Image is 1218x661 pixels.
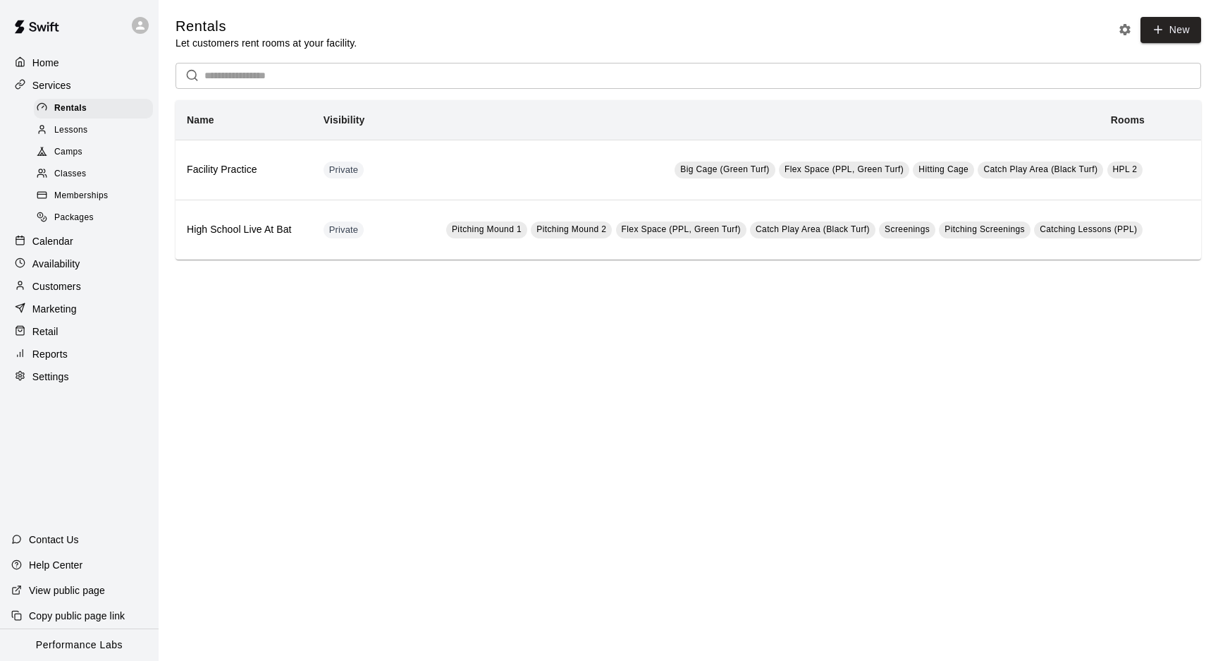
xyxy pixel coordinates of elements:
div: Rentals [34,99,153,119]
span: Flex Space (PPL, Green Turf) [622,224,741,234]
p: Copy public page link [29,609,125,623]
a: Lessons [34,119,159,141]
span: Private [324,224,364,237]
div: This service is hidden, and can only be accessed via a direct link [324,222,364,238]
p: Calendar [32,234,73,248]
span: HPL 2 [1113,164,1138,174]
a: Reports [11,344,147,365]
p: Retail [32,325,59,339]
p: Contact Us [29,533,79,547]
h5: Rentals [176,17,357,36]
a: Settings [11,366,147,387]
p: Services [32,78,71,92]
span: Catching Lessons (PPL) [1040,224,1137,234]
div: Camps [34,142,153,162]
p: Home [32,56,59,70]
a: Customers [11,276,147,297]
span: Catch Play Area (Black Turf) [756,224,870,234]
span: Flex Space (PPL, Green Turf) [785,164,904,174]
p: Customers [32,279,81,293]
b: Visibility [324,114,365,126]
a: Calendar [11,231,147,252]
a: New [1140,17,1201,43]
p: Marketing [32,302,77,316]
span: Memberships [54,189,108,203]
span: Pitching Mound 1 [452,224,522,234]
span: Classes [54,167,86,181]
a: Rentals [34,97,159,119]
b: Name [187,114,214,126]
span: Pitching Mound 2 [536,224,606,234]
a: Marketing [11,298,147,320]
span: Catch Play Area (Black Turf) [983,164,1097,174]
a: Home [11,52,147,73]
span: Packages [54,211,94,225]
span: Pitching Screenings [945,224,1025,234]
a: Retail [11,321,147,342]
p: Availability [32,257,80,271]
a: Camps [34,142,159,164]
div: Packages [34,208,153,228]
span: Private [324,164,364,177]
div: Lessons [34,121,153,140]
p: Reports [32,347,68,361]
h6: Facility Practice [187,162,301,178]
span: Hitting Cage [918,164,968,174]
p: Help Center [29,558,82,572]
p: View public page [29,583,105,598]
span: Lessons [54,123,88,138]
table: simple table [176,100,1201,260]
a: Packages [34,207,159,229]
div: This service is hidden, and can only be accessed via a direct link [324,162,364,178]
div: Classes [34,164,153,184]
span: Camps [54,145,82,159]
div: Memberships [34,186,153,206]
a: Classes [34,164,159,186]
button: Rental settings [1114,19,1136,40]
span: Screenings [885,224,930,234]
a: Services [11,75,147,96]
p: Let customers rent rooms at your facility. [176,36,357,50]
a: Availability [11,253,147,274]
span: Big Cage (Green Turf) [680,164,769,174]
p: Performance Labs [36,638,123,653]
h6: High School Live At Bat [187,222,301,238]
a: Memberships [34,186,159,207]
span: Rentals [54,102,87,116]
p: Settings [32,370,69,384]
b: Rooms [1111,114,1145,126]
